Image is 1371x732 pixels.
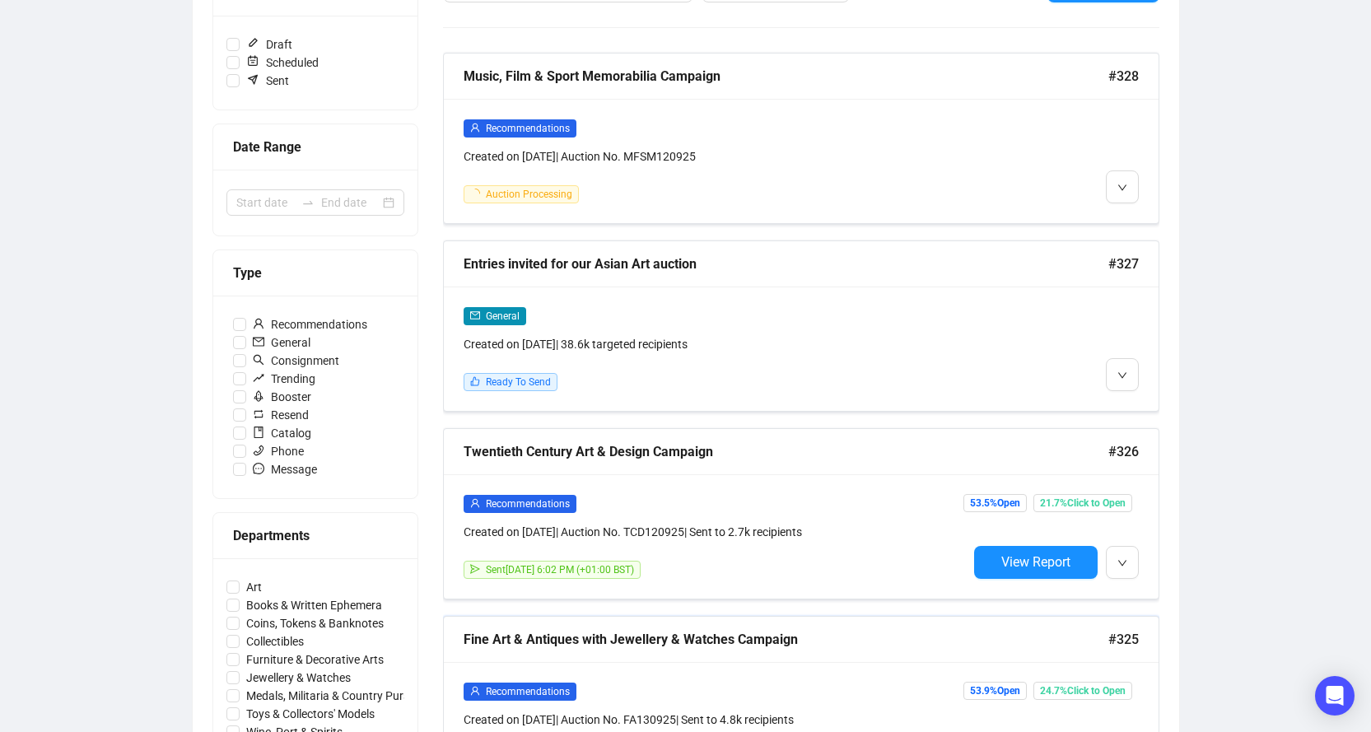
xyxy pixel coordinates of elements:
span: to [301,196,315,209]
div: Date Range [233,137,398,157]
span: message [253,463,264,474]
span: down [1117,371,1127,380]
span: General [486,310,520,322]
span: Coins, Tokens & Banknotes [240,614,390,632]
a: Twentieth Century Art & Design Campaign#326userRecommendationsCreated on [DATE]| Auction No. TCD1... [443,428,1159,599]
span: book [253,427,264,438]
div: Fine Art & Antiques with Jewellery & Watches Campaign [464,629,1108,650]
span: Scheduled [240,54,325,72]
span: phone [253,445,264,456]
span: rise [253,372,264,384]
span: Recommendations [486,498,570,510]
span: 24.7% Click to Open [1033,682,1132,700]
span: View Report [1001,554,1070,570]
span: Trending [246,370,322,388]
span: Consignment [246,352,346,370]
div: Created on [DATE] | Auction No. FA130925 | Sent to 4.8k recipients [464,711,968,729]
span: Booster [246,388,318,406]
span: Message [246,460,324,478]
span: rocket [253,390,264,402]
span: Recommendations [486,686,570,697]
span: #325 [1108,629,1139,650]
span: Resend [246,406,315,424]
span: Recommendations [246,315,374,333]
span: Jewellery & Watches [240,669,357,687]
span: Sent [DATE] 6:02 PM (+01:00 BST) [486,564,634,576]
div: Music, Film & Sport Memorabilia Campaign [464,66,1108,86]
div: Created on [DATE] | Auction No. TCD120925 | Sent to 2.7k recipients [464,523,968,541]
a: Music, Film & Sport Memorabilia Campaign#328userRecommendationsCreated on [DATE]| Auction No. MFS... [443,53,1159,224]
span: user [253,318,264,329]
span: mail [253,336,264,347]
span: Books & Written Ephemera [240,596,389,614]
span: Collectibles [240,632,310,650]
span: Draft [240,35,299,54]
span: Ready To Send [486,376,551,388]
span: Furniture & Decorative Arts [240,650,390,669]
span: Art [240,578,268,596]
span: Auction Processing [486,189,572,200]
span: Toys & Collectors' Models [240,705,381,723]
div: Entries invited for our Asian Art auction [464,254,1108,274]
span: user [470,123,480,133]
span: down [1117,183,1127,193]
span: Sent [240,72,296,90]
span: Medals, Militaria & Country Pursuits [240,687,435,705]
span: retweet [253,408,264,420]
span: #327 [1108,254,1139,274]
span: Phone [246,442,310,460]
span: 53.9% Open [963,682,1027,700]
span: Recommendations [486,123,570,134]
span: down [1117,558,1127,568]
button: View Report [974,546,1098,579]
span: user [470,686,480,696]
span: like [470,376,480,386]
div: Created on [DATE] | 38.6k targeted recipients [464,335,968,353]
div: Type [233,263,398,283]
span: #326 [1108,441,1139,462]
span: #328 [1108,66,1139,86]
input: End date [321,193,380,212]
input: Start date [236,193,295,212]
div: Open Intercom Messenger [1315,676,1355,716]
span: loading [470,189,480,198]
span: swap-right [301,196,315,209]
span: user [470,498,480,508]
div: Departments [233,525,398,546]
a: Entries invited for our Asian Art auction#327mailGeneralCreated on [DATE]| 38.6k targeted recipie... [443,240,1159,412]
div: Created on [DATE] | Auction No. MFSM120925 [464,147,968,166]
span: 53.5% Open [963,494,1027,512]
div: Twentieth Century Art & Design Campaign [464,441,1108,462]
span: Catalog [246,424,318,442]
span: search [253,354,264,366]
span: send [470,564,480,574]
span: mail [470,310,480,320]
span: 21.7% Click to Open [1033,494,1132,512]
span: General [246,333,317,352]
